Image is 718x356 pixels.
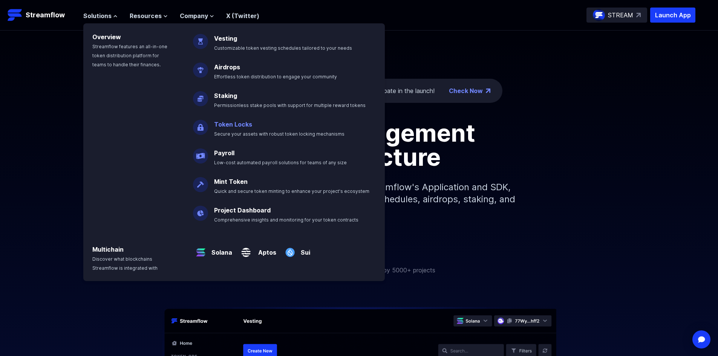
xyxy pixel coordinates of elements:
[226,12,259,20] a: X (Twitter)
[8,8,76,23] a: Streamflow
[130,11,162,20] span: Resources
[214,131,344,137] span: Secure your assets with robust token locking mechanisms
[193,142,208,163] img: Payroll
[650,8,695,23] button: Launch App
[214,217,358,223] span: Comprehensive insights and monitoring for your token contracts
[214,63,240,71] a: Airdrops
[193,171,208,192] img: Mint Token
[193,85,208,106] img: Staking
[214,206,271,214] a: Project Dashboard
[83,11,112,20] span: Solutions
[692,330,710,348] div: Open Intercom Messenger
[214,188,369,194] span: Quick and secure token minting to enhance your project's ecosystem
[8,8,23,23] img: Streamflow Logo
[593,9,605,21] img: streamflow-logo-circle.png
[636,13,641,17] img: top-right-arrow.svg
[92,246,124,253] a: Multichain
[193,28,208,49] img: Vesting
[180,11,214,20] button: Company
[92,44,167,67] span: Streamflow features an all-in-one token distribution platform for teams to handle their finances.
[214,102,366,108] span: Permissionless stake pools with support for multiple reward tokens
[298,242,310,257] a: Sui
[214,121,252,128] a: Token Locks
[214,74,337,79] span: Effortless token distribution to engage your community
[92,33,121,41] a: Overview
[193,57,208,78] img: Airdrops
[214,35,237,42] a: Vesting
[214,45,352,51] span: Customizable token vesting schedules tailored to your needs
[214,149,234,157] a: Payroll
[180,11,208,20] span: Company
[608,11,633,20] p: STREAM
[26,10,65,20] p: Streamflow
[92,256,158,271] span: Discover what blockchains Streamflow is integrated with
[238,239,254,260] img: Aptos
[130,11,168,20] button: Resources
[83,11,118,20] button: Solutions
[193,239,208,260] img: Solana
[214,92,237,99] a: Staking
[214,178,248,185] a: Mint Token
[486,89,490,93] img: top-right-arrow.png
[360,266,435,275] p: Trusted by 5000+ projects
[254,242,276,257] a: Aptos
[214,160,347,165] span: Low-cost automated payroll solutions for teams of any size
[193,200,208,221] img: Project Dashboard
[586,8,647,23] a: STREAM
[193,114,208,135] img: Token Locks
[208,242,232,257] a: Solana
[282,239,298,260] img: Sui
[449,86,483,95] a: Check Now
